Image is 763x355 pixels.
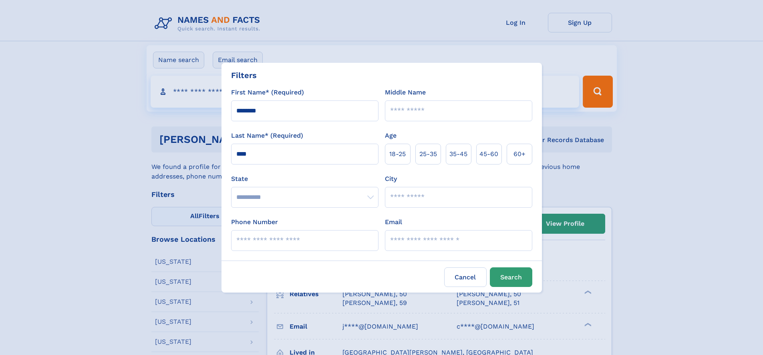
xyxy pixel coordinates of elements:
label: Middle Name [385,88,426,97]
div: Filters [231,69,257,81]
label: City [385,174,397,184]
label: Email [385,217,402,227]
span: 25‑35 [419,149,437,159]
button: Search [490,267,532,287]
label: Cancel [444,267,487,287]
label: State [231,174,378,184]
label: Age [385,131,397,140]
label: First Name* (Required) [231,88,304,97]
label: Phone Number [231,217,278,227]
span: 45‑60 [479,149,498,159]
span: 18‑25 [389,149,406,159]
label: Last Name* (Required) [231,131,303,140]
span: 35‑45 [449,149,467,159]
span: 60+ [513,149,525,159]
